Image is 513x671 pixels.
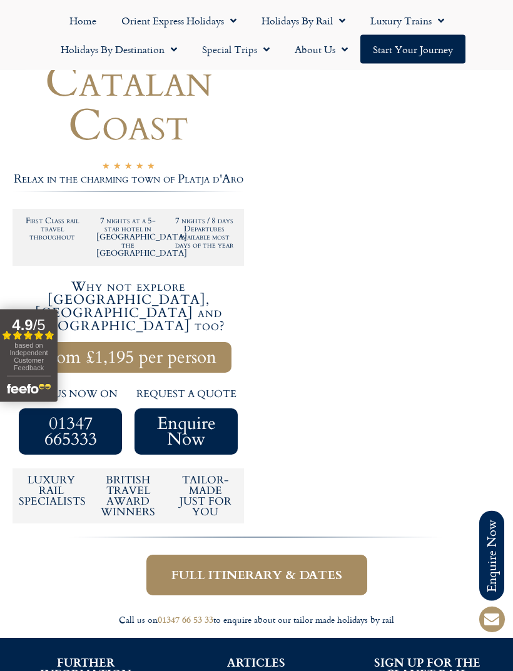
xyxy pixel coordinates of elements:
[360,35,465,64] a: Start your Journey
[135,387,238,403] p: request a quote
[249,6,358,35] a: Holidays by Rail
[19,387,122,403] p: call us now on
[124,162,133,174] i: ★
[6,6,507,64] nav: Menu
[48,35,190,64] a: Holidays by Destination
[25,343,231,373] a: From £1,195 per person
[150,416,223,448] span: Enquire Now
[102,162,110,174] i: ★
[34,416,107,448] span: 01347 665333
[282,35,360,64] a: About Us
[136,162,144,174] i: ★
[102,161,155,174] div: 5/5
[358,6,457,35] a: Luxury Trains
[57,6,109,35] a: Home
[190,657,323,668] h2: ARTICLES
[158,613,213,627] a: 01347 66 53 33
[96,475,160,518] h5: British Travel Award winners
[171,568,342,583] span: Full itinerary & dates
[173,475,238,518] h5: tailor-made just for you
[173,218,236,250] h2: 7 nights / 8 days Departures available most days of the year
[113,162,121,174] i: ★
[109,6,249,35] a: Orient Express Holidays
[40,350,216,366] span: From £1,195 per person
[14,281,242,333] h4: Why not explore [GEOGRAPHIC_DATA], [GEOGRAPHIC_DATA] and [GEOGRAPHIC_DATA] too?
[146,555,367,596] a: Full itinerary & dates
[21,218,84,242] h2: First Class rail travel throughout
[96,218,160,258] h2: 7 nights at a 5-star hotel in [GEOGRAPHIC_DATA] the [GEOGRAPHIC_DATA]
[19,475,83,507] h6: luxury rail Specialists
[190,35,282,64] a: Special Trips
[135,409,238,455] a: Enquire Now
[19,409,122,455] a: 01347 665333
[6,615,507,627] div: Call us on to enquire about our tailor made holidays by rail
[13,174,244,186] h2: Relax in the charming town of Platja d'Aro
[147,162,155,174] i: ★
